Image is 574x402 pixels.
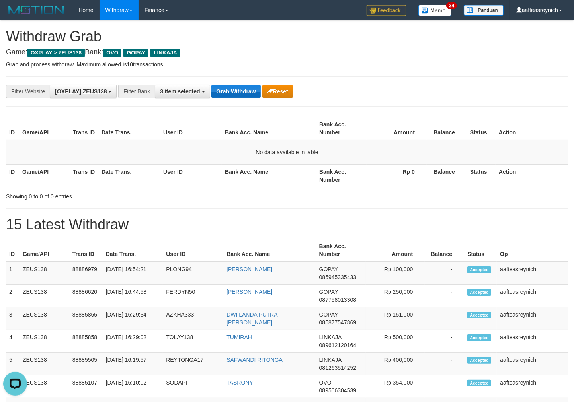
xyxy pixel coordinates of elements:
button: Grab Withdraw [211,85,260,98]
a: [PERSON_NAME] [226,289,272,295]
td: ZEUS138 [20,262,69,285]
div: Filter Bank [118,85,155,98]
th: Trans ID [70,117,98,140]
th: Amount [367,117,427,140]
th: Amount [366,239,425,262]
td: 2 [6,285,20,307]
th: Bank Acc. Name [223,239,316,262]
p: Grab and process withdraw. Maximum allowed is transactions. [6,60,568,68]
td: - [425,353,464,375]
td: - [425,262,464,285]
td: [DATE] 16:44:58 [103,285,163,307]
th: User ID [160,164,222,187]
span: 3 item selected [160,88,200,95]
td: Rp 250,000 [366,285,425,307]
td: - [425,285,464,307]
td: SODAPI [163,375,223,398]
th: ID [6,239,20,262]
th: Game/API [20,239,69,262]
span: Accepted [467,266,491,273]
th: Bank Acc. Number [316,117,367,140]
th: Status [467,117,496,140]
span: Copy 089506304539 to clipboard [319,387,356,394]
td: ZEUS138 [20,285,69,307]
span: Accepted [467,312,491,318]
td: 88885865 [69,307,103,330]
strong: 10 [127,61,133,68]
span: Copy 081263514252 to clipboard [319,365,356,371]
td: 88886620 [69,285,103,307]
button: 3 item selected [155,85,210,98]
span: Accepted [467,289,491,296]
th: User ID [160,117,222,140]
td: [DATE] 16:29:02 [103,330,163,353]
td: ZEUS138 [20,353,69,375]
span: [OXPLAY] ZEUS138 [55,88,107,95]
div: Filter Website [6,85,50,98]
th: Action [496,117,568,140]
td: [DATE] 16:19:57 [103,353,163,375]
span: Accepted [467,380,491,386]
h1: 15 Latest Withdraw [6,217,568,233]
button: Reset [262,85,293,98]
th: Status [467,164,496,187]
td: REYTONGA17 [163,353,223,375]
td: 5 [6,353,20,375]
td: aafteasreynich [497,375,568,398]
td: aafteasreynich [497,285,568,307]
td: Rp 400,000 [366,353,425,375]
td: 4 [6,330,20,353]
td: AZKHA333 [163,307,223,330]
td: 88886979 [69,262,103,285]
td: aafteasreynich [497,307,568,330]
span: LINKAJA [319,357,342,363]
th: Action [496,164,568,187]
th: Op [497,239,568,262]
td: Rp 151,000 [366,307,425,330]
span: 34 [446,2,457,9]
a: TASRONY [226,379,253,386]
td: ZEUS138 [20,375,69,398]
th: Bank Acc. Name [222,117,316,140]
a: SAFWANDI RITONGA [226,357,283,363]
span: Copy 089612120164 to clipboard [319,342,356,348]
th: Date Trans. [98,117,160,140]
span: Accepted [467,357,491,364]
th: Rp 0 [367,164,427,187]
button: [OXPLAY] ZEUS138 [50,85,117,98]
span: Accepted [467,334,491,341]
th: Game/API [19,164,70,187]
td: aafteasreynich [497,262,568,285]
th: Bank Acc. Name [222,164,316,187]
th: Balance [427,164,467,187]
h4: Game: Bank: [6,49,568,56]
span: OVO [319,379,332,386]
span: LINKAJA [150,49,180,57]
span: OXPLAY > ZEUS138 [27,49,85,57]
span: Copy 087758013308 to clipboard [319,297,356,303]
td: 88885858 [69,330,103,353]
th: Trans ID [69,239,103,262]
span: OVO [103,49,121,57]
td: 1 [6,262,20,285]
th: Balance [427,117,467,140]
th: Date Trans. [103,239,163,262]
td: Rp 354,000 [366,375,425,398]
div: Showing 0 to 0 of 0 entries [6,189,233,200]
td: FERDYN50 [163,285,223,307]
span: Copy 085945335433 to clipboard [319,274,356,280]
span: GOPAY [319,311,338,318]
td: - [425,375,464,398]
a: TUMIRAH [226,334,252,340]
button: Open LiveChat chat widget [3,3,27,27]
td: - [425,330,464,353]
td: aafteasreynich [497,353,568,375]
h1: Withdraw Grab [6,29,568,45]
td: TOLAY138 [163,330,223,353]
td: [DATE] 16:10:02 [103,375,163,398]
th: ID [6,117,19,140]
td: aafteasreynich [497,330,568,353]
th: ID [6,164,19,187]
td: 88885505 [69,353,103,375]
td: - [425,307,464,330]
